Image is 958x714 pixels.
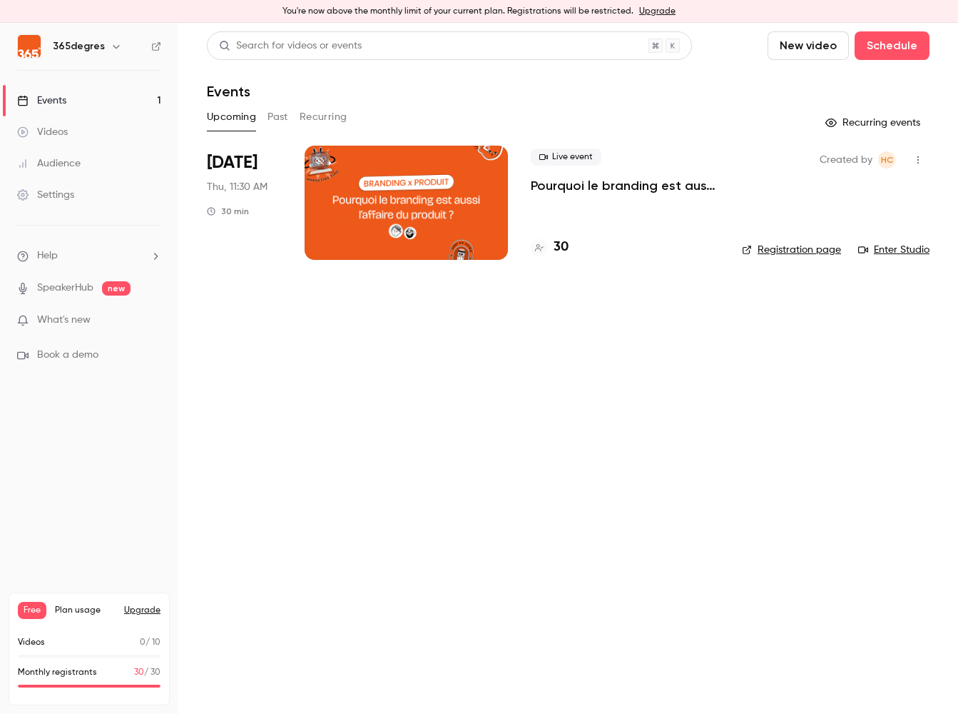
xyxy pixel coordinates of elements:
div: Search for videos or events [219,39,362,54]
span: Hélène CHOMIENNE [878,151,895,169]
img: 365degres [18,35,41,58]
a: Pourquoi le branding est aussi l'affaire du produit ? [531,177,719,194]
span: 30 [134,668,144,677]
span: Free [18,602,46,619]
span: Book a demo [37,348,98,363]
button: Upgrade [124,605,160,616]
h6: 365degres [53,39,105,54]
button: Recurring [300,106,347,129]
span: Thu, 11:30 AM [207,180,267,194]
button: Upcoming [207,106,256,129]
button: Schedule [855,31,929,60]
div: Oct 2 Thu, 11:30 AM (Europe/Paris) [207,146,282,260]
span: What's new [37,313,91,328]
p: / 10 [140,636,160,649]
span: [DATE] [207,151,258,174]
li: help-dropdown-opener [17,248,161,263]
div: Audience [17,156,81,171]
p: Monthly registrants [18,666,97,679]
button: Recurring events [819,111,929,134]
span: Plan usage [55,605,116,616]
a: 30 [531,238,569,257]
span: new [102,281,131,296]
div: Events [17,94,66,108]
span: Created by [820,151,872,169]
p: / 30 [134,666,160,679]
button: Past [267,106,288,129]
span: Live event [531,149,601,166]
a: Upgrade [639,6,676,17]
span: HC [881,151,893,169]
a: SpeakerHub [37,281,93,296]
div: 30 min [207,206,249,217]
button: New video [768,31,849,60]
div: Settings [17,188,74,202]
a: Enter Studio [858,243,929,257]
span: Help [37,248,58,263]
div: Videos [17,125,68,139]
h1: Events [207,83,250,100]
h4: 30 [554,238,569,257]
a: Registration page [742,243,841,257]
p: Videos [18,636,45,649]
span: 0 [140,638,146,647]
